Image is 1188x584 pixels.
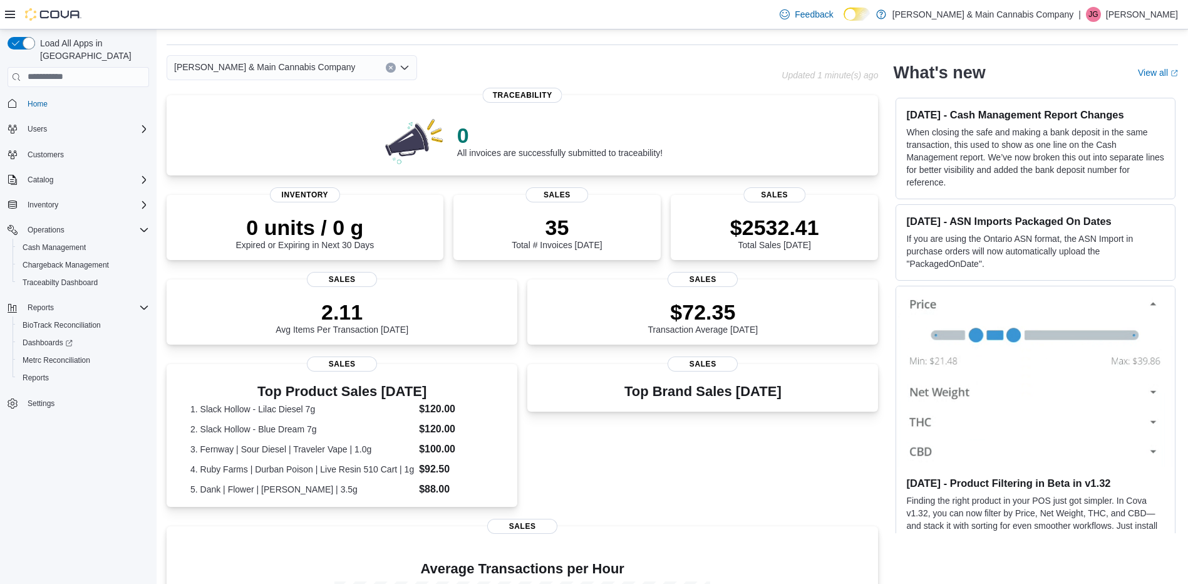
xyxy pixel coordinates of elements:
span: Dashboards [18,335,149,350]
a: Settings [23,396,59,411]
button: Users [23,122,52,137]
dd: $120.00 [419,422,493,437]
p: 2.11 [276,300,408,325]
div: Avg Items Per Transaction [DATE] [276,300,408,335]
div: Total Sales [DATE] [730,215,819,250]
div: All invoices are successfully submitted to traceability! [457,123,663,158]
a: Customers [23,147,69,162]
span: Reports [18,370,149,385]
h3: [DATE] - Cash Management Report Changes [906,108,1165,121]
dd: $92.50 [419,462,493,477]
button: Home [3,95,154,113]
button: Customers [3,145,154,164]
p: 35 [512,215,602,240]
nav: Complex example [8,90,149,446]
span: Inventory [28,200,58,210]
button: Open list of options [400,63,410,73]
span: Inventory [23,197,149,212]
span: Traceability [483,88,562,103]
p: 0 units / 0 g [235,215,374,240]
a: Metrc Reconciliation [18,353,95,368]
span: Cash Management [23,242,86,253]
span: Sales [668,272,738,287]
dt: 4. Ruby Farms | Durban Poison | Live Resin 510 Cart | 1g [190,463,414,476]
span: Sales [743,187,805,202]
a: BioTrack Reconciliation [18,318,106,333]
button: Users [3,120,154,138]
p: Updated 1 minute(s) ago [782,70,878,80]
span: Chargeback Management [23,260,109,270]
p: [PERSON_NAME] [1106,7,1178,22]
span: Users [28,124,47,134]
span: Operations [28,225,65,235]
span: BioTrack Reconciliation [18,318,149,333]
a: Feedback [775,2,838,27]
button: Reports [13,369,154,387]
a: Cash Management [18,240,91,255]
span: Customers [28,150,64,160]
span: Operations [23,222,149,237]
p: [PERSON_NAME] & Main Cannabis Company [892,7,1073,22]
button: Operations [23,222,70,237]
button: Reports [3,299,154,316]
span: Sales [526,187,588,202]
span: Home [23,96,149,112]
span: Customers [23,147,149,162]
span: Chargeback Management [18,258,149,273]
dt: 1. Slack Hollow - Lilac Diesel 7g [190,403,414,415]
span: Sales [487,519,557,534]
h3: [DATE] - ASN Imports Packaged On Dates [906,215,1165,227]
button: Metrc Reconciliation [13,352,154,369]
img: 0 [382,115,447,165]
span: Cash Management [18,240,149,255]
button: Chargeback Management [13,256,154,274]
a: Chargeback Management [18,258,114,273]
button: Operations [3,221,154,239]
span: Metrc Reconciliation [23,355,90,365]
span: Dashboards [23,338,73,348]
div: Total # Invoices [DATE] [512,215,602,250]
span: Reports [28,303,54,313]
h4: Average Transactions per Hour [177,561,868,576]
span: Users [23,122,149,137]
svg: External link [1170,70,1178,77]
button: Catalog [3,171,154,189]
button: Inventory [23,197,63,212]
a: Dashboards [18,335,78,350]
span: Reports [23,300,149,315]
span: Load All Apps in [GEOGRAPHIC_DATA] [35,37,149,62]
p: Finding the right product in your POS just got simpler. In Cova v1.32, you can now filter by Pric... [906,494,1165,557]
span: JG [1088,7,1098,22]
button: Clear input [386,63,396,73]
span: Traceabilty Dashboard [18,275,149,290]
span: Reports [23,373,49,383]
h3: Top Brand Sales [DATE] [624,384,782,399]
p: | [1078,7,1081,22]
dt: 2. Slack Hollow - Blue Dream 7g [190,423,414,435]
button: BioTrack Reconciliation [13,316,154,334]
span: Settings [28,399,54,409]
button: Reports [23,300,59,315]
a: Dashboards [13,334,154,352]
a: Home [23,96,53,112]
div: Expired or Expiring in Next 30 Days [235,215,374,250]
a: Reports [18,370,54,385]
span: Catalog [23,172,149,187]
span: BioTrack Reconciliation [23,320,101,330]
dd: $120.00 [419,402,493,417]
dd: $88.00 [419,482,493,497]
span: Inventory [270,187,340,202]
button: Traceabilty Dashboard [13,274,154,291]
button: Settings [3,394,154,412]
span: Settings [23,395,149,411]
div: Julie Garcia [1086,7,1101,22]
input: Dark Mode [844,8,870,21]
p: $72.35 [648,300,758,325]
span: [PERSON_NAME] & Main Cannabis Company [174,60,355,75]
button: Cash Management [13,239,154,256]
span: Sales [307,357,377,372]
h2: What's new [893,63,985,83]
dt: 3. Fernway | Sour Diesel | Traveler Vape | 1.0g [190,443,414,456]
dt: 5. Dank | Flower | [PERSON_NAME] | 3.5g [190,483,414,496]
